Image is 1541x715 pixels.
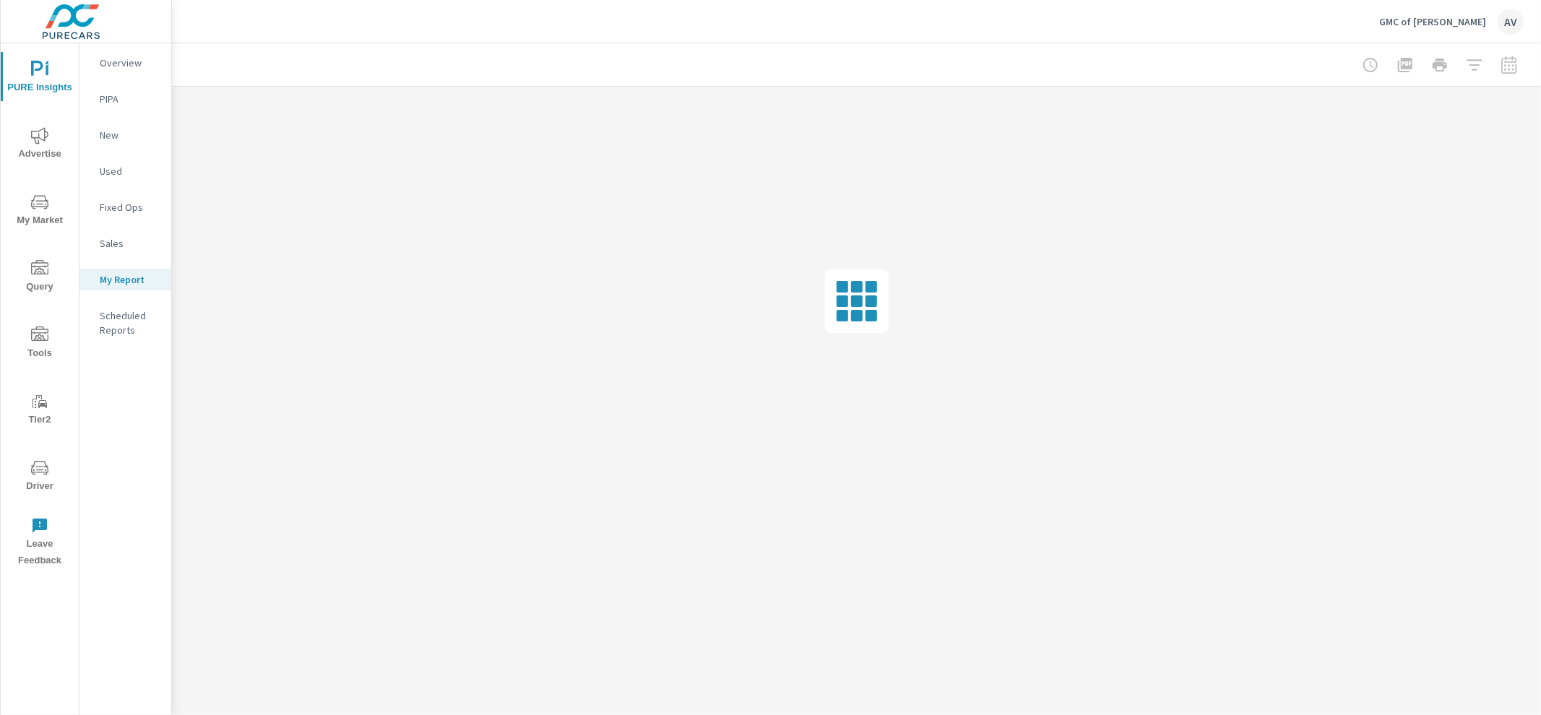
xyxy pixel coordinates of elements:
[5,517,74,569] span: Leave Feedback
[100,236,160,251] p: Sales
[79,305,171,341] div: Scheduled Reports
[5,326,74,362] span: Tools
[79,88,171,110] div: PIPA
[100,200,160,214] p: Fixed Ops
[79,124,171,146] div: New
[100,272,160,287] p: My Report
[79,196,171,218] div: Fixed Ops
[5,459,74,495] span: Driver
[5,194,74,229] span: My Market
[100,308,160,337] p: Scheduled Reports
[79,233,171,254] div: Sales
[5,127,74,162] span: Advertise
[79,160,171,182] div: Used
[100,164,160,178] p: Used
[1,43,79,575] div: nav menu
[5,260,74,295] span: Query
[100,56,160,70] p: Overview
[5,61,74,96] span: PURE Insights
[79,52,171,74] div: Overview
[100,92,160,106] p: PIPA
[1379,15,1486,28] p: GMC of [PERSON_NAME]
[5,393,74,428] span: Tier2
[79,269,171,290] div: My Report
[1498,9,1524,35] div: AV
[100,128,160,142] p: New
